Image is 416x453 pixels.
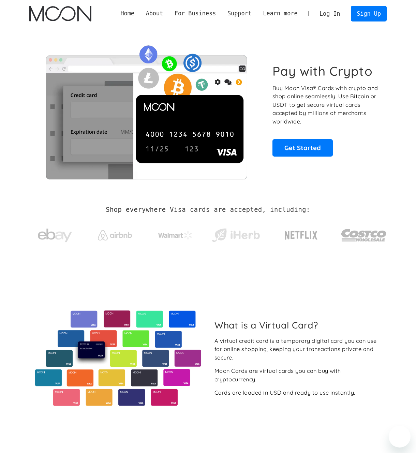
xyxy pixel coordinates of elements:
a: iHerb [210,220,261,248]
div: About [146,9,163,18]
img: Walmart [158,231,192,239]
div: Moon Cards are virtual cards you can buy with cryptocurrency. [214,367,381,383]
iframe: Button to launch messaging window [389,426,411,448]
a: ebay [29,218,80,250]
img: Virtual cards from Moon [34,310,202,406]
div: A virtual credit card is a temporary digital card you can use for online shopping, keeping your t... [214,337,381,362]
img: ebay [38,225,72,246]
img: Costco [341,222,387,248]
h2: What is a Virtual Card? [214,320,381,331]
div: Support [222,9,257,18]
a: home [29,6,91,21]
div: About [140,9,169,18]
a: Sign Up [351,6,386,21]
a: Walmart [150,224,201,243]
div: Cards are loaded in USD and ready to use instantly. [214,389,355,397]
h1: Pay with Crypto [272,63,373,79]
div: Learn more [263,9,297,18]
img: Airbnb [98,230,132,240]
div: Learn more [257,9,303,18]
a: Airbnb [90,223,140,244]
img: Moon Cards let you spend your crypto anywhere Visa is accepted. [29,41,263,179]
div: For Business [169,9,222,18]
h2: Shop everywhere Visa cards are accepted, including: [106,206,310,214]
img: Moon Logo [29,6,91,21]
img: iHerb [210,227,261,244]
div: Support [227,9,252,18]
a: Get Started [272,139,333,156]
a: Log In [314,6,346,21]
a: Home [115,9,140,18]
a: Costco [341,216,387,251]
img: Netflix [284,227,318,244]
p: Buy Moon Visa® Cards with crypto and shop online seamlessly! Use Bitcoin or USDT to get secure vi... [272,84,379,126]
div: For Business [175,9,216,18]
a: Netflix [271,220,332,247]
